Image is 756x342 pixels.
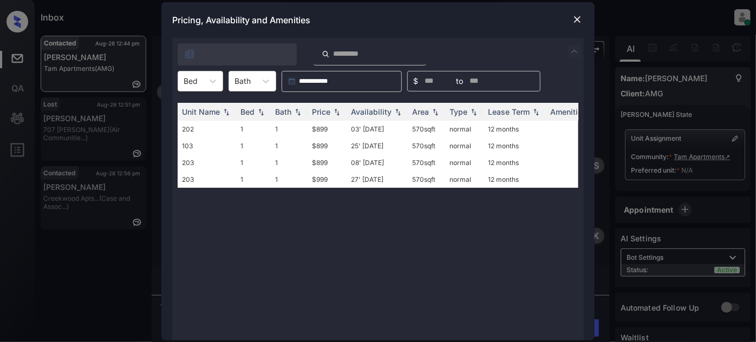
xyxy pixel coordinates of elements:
[484,154,546,171] td: 12 months
[308,171,347,188] td: $999
[236,137,271,154] td: 1
[308,137,347,154] td: $899
[408,137,445,154] td: 570 sqft
[393,108,403,115] img: sorting
[531,108,542,115] img: sorting
[182,107,220,116] div: Unit Name
[178,154,236,171] td: 203
[178,171,236,188] td: 203
[488,107,530,116] div: Lease Term
[240,107,255,116] div: Bed
[445,137,484,154] td: normal
[572,14,583,25] img: close
[413,75,418,87] span: $
[308,154,347,171] td: $899
[312,107,330,116] div: Price
[408,154,445,171] td: 570 sqft
[408,121,445,137] td: 570 sqft
[347,121,408,137] td: 03' [DATE]
[236,121,271,137] td: 1
[408,171,445,188] td: 570 sqft
[347,154,408,171] td: 08' [DATE]
[468,108,479,115] img: sorting
[275,107,291,116] div: Bath
[292,108,303,115] img: sorting
[456,75,463,87] span: to
[178,121,236,137] td: 202
[484,121,546,137] td: 12 months
[550,107,586,116] div: Amenities
[271,154,308,171] td: 1
[445,171,484,188] td: normal
[445,154,484,171] td: normal
[271,171,308,188] td: 1
[308,121,347,137] td: $899
[236,154,271,171] td: 1
[178,137,236,154] td: 103
[271,137,308,154] td: 1
[484,171,546,188] td: 12 months
[322,49,330,59] img: icon-zuma
[568,45,581,58] img: icon-zuma
[449,107,467,116] div: Type
[236,171,271,188] td: 1
[256,108,266,115] img: sorting
[351,107,392,116] div: Availability
[347,171,408,188] td: 27' [DATE]
[271,121,308,137] td: 1
[445,121,484,137] td: normal
[331,108,342,115] img: sorting
[412,107,429,116] div: Area
[221,108,232,115] img: sorting
[430,108,441,115] img: sorting
[161,2,595,38] div: Pricing, Availability and Amenities
[184,49,195,60] img: icon-zuma
[347,137,408,154] td: 25' [DATE]
[484,137,546,154] td: 12 months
